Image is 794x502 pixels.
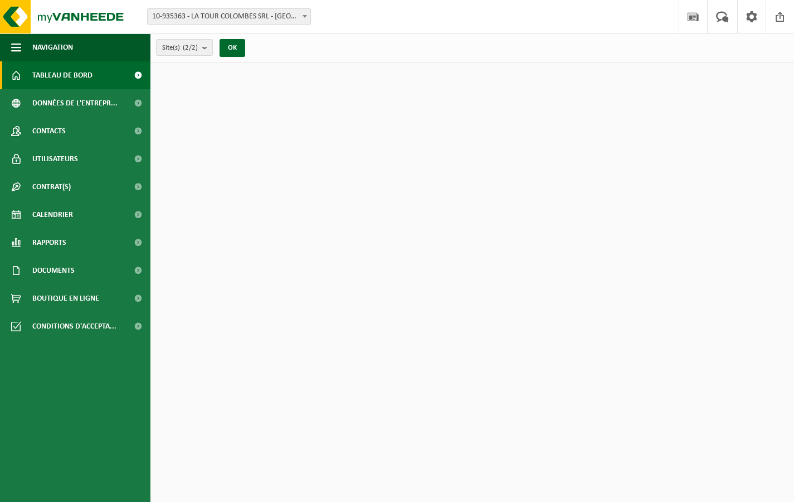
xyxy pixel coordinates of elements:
button: OK [220,39,245,57]
span: Boutique en ligne [32,284,99,312]
span: Navigation [32,33,73,61]
span: Utilisateurs [32,145,78,173]
span: Conditions d'accepta... [32,312,116,340]
span: Données de l'entrepr... [32,89,118,117]
span: Site(s) [162,40,198,56]
span: 10-935363 - LA TOUR COLOMBES SRL - HUY [147,8,311,25]
button: Site(s)(2/2) [156,39,213,56]
span: 10-935363 - LA TOUR COLOMBES SRL - HUY [148,9,310,25]
span: Contrat(s) [32,173,71,201]
span: Tableau de bord [32,61,92,89]
span: Calendrier [32,201,73,229]
count: (2/2) [183,44,198,51]
span: Contacts [32,117,66,145]
span: Documents [32,257,75,284]
span: Rapports [32,229,66,257]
